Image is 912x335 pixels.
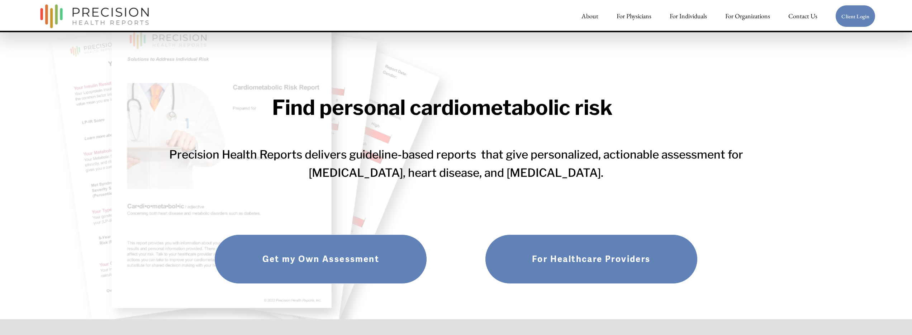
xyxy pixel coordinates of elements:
iframe: Chat Widget [783,243,912,335]
a: folder dropdown [725,9,770,23]
a: For Healthcare Providers [485,234,698,284]
img: Precision Health Reports [37,1,153,31]
h3: Precision Health Reports delivers guideline-based reports that give personalized, actionable asse... [161,145,752,182]
a: About [581,9,598,23]
a: Get my Own Assessment [214,234,427,284]
a: For Individuals [670,9,707,23]
span: For Organizations [725,10,770,23]
a: For Physicians [617,9,651,23]
a: Contact Us [788,9,817,23]
a: Client Login [835,5,875,28]
strong: Find personal cardiometabolic risk [272,95,613,120]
